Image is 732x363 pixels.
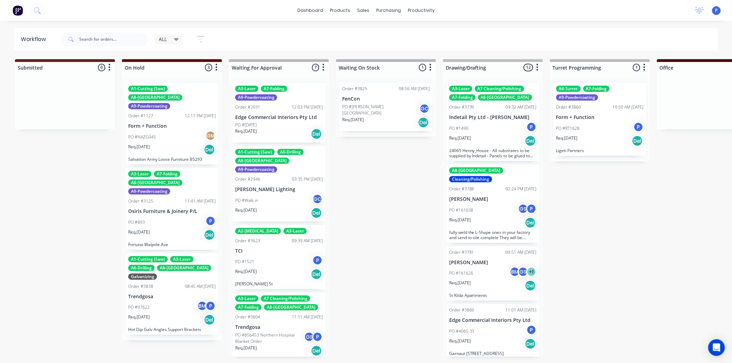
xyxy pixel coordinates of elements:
p: Req. [DATE] [235,268,257,275]
div: Del [525,135,536,147]
div: P [633,122,644,132]
div: A9-Powdercoating [128,188,170,195]
p: [PERSON_NAME] St [235,281,323,286]
div: + 1 [526,267,537,277]
p: Req. [DATE] [235,207,257,213]
p: fully weld the L-Shape ones in your factory and send to site complete They will be craned up as 1... [449,230,537,240]
p: Req. [DATE] [449,217,471,223]
div: 03:35 PM [DATE] [292,176,323,182]
div: A1-Cutting (Saw)A6-DrillingA8-[GEOGRAPHIC_DATA]A9-PowdercoatingOrder #294603:35 PM [DATE][PERSON_... [232,146,326,222]
div: A8-[GEOGRAPHIC_DATA]Cleaning/PolishingOrder #378802:24 PM [DATE][PERSON_NAME]PO #161638GSPReq.[DA... [446,165,540,243]
div: products [327,5,354,16]
p: 24065 Henny_House - All substrates to be supplied by Indetail - Panels to be glued to Substrates ... [449,148,537,158]
div: A3-Laser [235,295,258,302]
div: BM [197,301,207,311]
p: Salvation Army Loose Furniture B5293 [128,157,216,162]
p: PO #[PERSON_NAME][GEOGRAPHIC_DATA] [342,104,419,116]
div: P [312,332,323,342]
div: A1-Cutting (Saw)A3-LaserA6-DrillingA8-[GEOGRAPHIC_DATA]GalvanizingOrder #383808:45 AM [DATE]Trend... [125,253,219,335]
div: GM [205,131,216,141]
div: Order #3623 [235,238,260,244]
p: Req. [DATE] [128,229,150,235]
p: PO #RT1628 [556,125,580,132]
div: Del [525,338,536,349]
div: A3-Laser [283,228,307,234]
div: P [205,216,216,226]
p: Osiris Furniture & Joinery P/L [128,208,216,214]
p: Trendgosa [235,324,323,330]
p: Hot Dip Galv Angles Support Brackets [128,327,216,332]
div: Cleaning/Polishing [449,176,492,182]
div: A1-Cutting (Saw) [128,256,168,262]
div: Order #378109:51 AM [DATE][PERSON_NAME]PO #161626BMGS+1Req.[DATE]DelSt Kilda Apartments [446,246,540,301]
div: Workflow [21,35,49,44]
p: Edge Commercial Interiors Pty Ltd [449,317,537,323]
div: A1-Cutting (Saw)A8-[GEOGRAPHIC_DATA]A9-PowdercoatingOrder #112712:11 PM [DATE]Form + FunctionPO #... [125,83,219,165]
p: Req. [DATE] [235,128,257,134]
div: A7 Cleaning/Polishing [261,295,310,302]
div: A8-[GEOGRAPHIC_DATA] [157,265,211,271]
p: Req. [DATE] [128,144,150,150]
span: P [715,7,718,14]
div: Order #3125 [128,198,153,204]
div: Del [311,207,322,219]
div: Order #3860 [556,104,581,110]
div: P [312,255,323,266]
p: PO #856453 Northern Hospital Blanket Order [235,332,304,345]
p: Req. [DATE] [128,314,150,320]
div: Order #1127 [128,113,153,119]
div: Galvanizing [128,274,157,280]
div: A1-Cutting (Saw) [128,86,168,92]
div: Order #3838 [128,283,153,290]
div: A6-Drilling [277,149,304,155]
div: A3-LaserA7-FoldingA9-PowdercoatingOrder #203112:03 PM [DATE]Edge Commercial Interiors Pty LtdPO #... [232,83,326,143]
p: PO #161638 [449,207,473,213]
p: Form + Function [128,123,216,129]
p: Trendgosa [128,294,216,300]
div: Del [525,217,536,228]
div: 08:45 AM [DATE] [185,283,216,290]
div: A9-Powdercoating [235,94,277,101]
div: A8-[GEOGRAPHIC_DATA] [264,304,318,310]
div: Order #3781 [449,249,474,255]
div: 08:56 AM [DATE] [399,86,430,92]
p: PO #NAZG045 [128,134,156,140]
p: [PERSON_NAME] [449,196,537,202]
p: TCI [235,248,323,254]
p: Edge Commercial Interiors Pty Ltd [235,115,323,120]
div: A3-Laser [235,86,258,92]
p: Req. [DATE] [342,117,364,123]
div: Order #2031 [235,104,260,110]
div: GC [312,194,323,204]
div: BM [510,267,520,277]
div: Del [311,128,322,140]
div: purchasing [373,5,404,16]
p: PO #Walk in [235,197,258,204]
input: Search for orders... [79,32,148,46]
div: A3-Laser [449,86,472,92]
p: PO #1490 [449,125,468,132]
span: ALL [159,35,167,43]
div: Del [204,314,215,325]
div: 12:11 PM [DATE] [185,113,216,119]
div: A4-TurretA7-FoldingA9-PowdercoatingOrder #386010:50 AM [DATE]Form + FunctionPO #RT1628PReq.[DATE]... [553,83,647,156]
p: Req. [DATE] [235,345,257,351]
div: P [526,204,537,214]
div: A9-Powdercoating [128,103,170,109]
p: Req. [DATE] [449,280,471,286]
div: A3-LaserA7-FoldingA8-[GEOGRAPHIC_DATA]A9-PowdercoatingOrder #312511:41 AM [DATE]Osiris Furniture ... [125,168,219,250]
p: PO #893 [128,219,145,226]
div: Order #2946 [235,176,260,182]
div: A8-[GEOGRAPHIC_DATA] [449,167,503,174]
div: A3-Laser [170,256,194,262]
div: Order #3869 [449,307,474,313]
p: Form + Function [556,115,644,120]
div: Del [204,144,215,155]
div: A9-Powdercoating [235,166,277,173]
div: A3-Laser [128,171,151,177]
div: P [526,122,537,132]
div: 02:24 PM [DATE] [506,186,537,192]
div: 09:51 AM [DATE] [506,249,537,255]
div: Order #382508:56 AM [DATE]FenConPO #[PERSON_NAME][GEOGRAPHIC_DATA]GCReq.[DATE]Del [339,83,433,131]
div: Order #3604 [235,314,260,320]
